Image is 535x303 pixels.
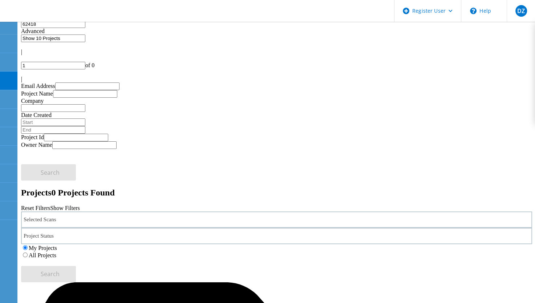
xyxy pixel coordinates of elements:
input: Search projects by name, owner, ID, company, etc [21,20,85,28]
label: Project Id [21,134,44,140]
label: My Projects [29,245,57,251]
b: Projects [21,188,52,197]
span: 0 Projects Found [52,188,115,197]
label: Company [21,98,44,104]
div: | [21,76,532,82]
a: Reset Filters [21,205,50,211]
span: DZ [517,8,525,14]
div: | [21,49,532,55]
label: Date Created [21,112,52,118]
div: Project Status [21,228,532,244]
span: Search [41,270,60,278]
div: Selected Scans [21,211,532,228]
span: Advanced [21,28,45,34]
a: Live Optics Dashboard [7,14,85,20]
input: End [21,126,85,134]
button: Search [21,164,76,181]
a: Show Filters [50,205,80,211]
label: Owner Name [21,142,52,148]
label: Email Address [21,83,55,89]
label: All Projects [29,252,56,258]
label: Project Name [21,90,53,97]
span: of 0 [85,62,94,68]
input: Start [21,118,85,126]
svg: \n [470,8,477,14]
span: Search [41,169,60,177]
button: Search [21,266,76,282]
